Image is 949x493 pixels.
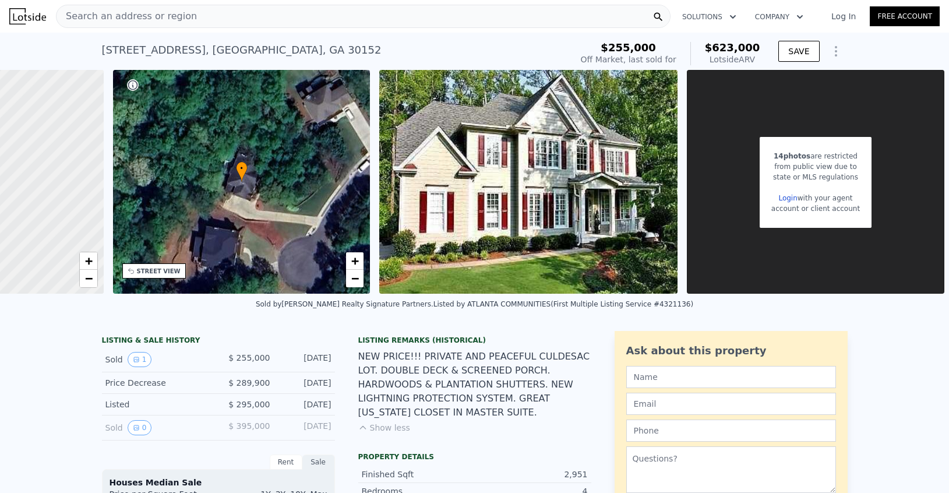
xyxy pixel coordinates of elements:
[601,41,656,54] span: $255,000
[236,161,248,182] div: •
[817,10,870,22] a: Log In
[236,163,248,174] span: •
[302,455,335,470] div: Sale
[626,343,836,359] div: Ask about this property
[746,6,813,27] button: Company
[280,377,331,389] div: [DATE]
[110,477,327,488] div: Houses Median Sale
[433,300,693,308] div: Listed by ATLANTA COMMUNITIES (First Multiple Listing Service #4321136)
[626,393,836,415] input: Email
[351,271,359,286] span: −
[581,54,676,65] div: Off Market, last sold for
[771,172,860,182] div: state or MLS regulations
[9,8,46,24] img: Lotside
[774,152,810,160] span: 14 photos
[128,420,152,435] button: View historical data
[358,336,591,345] div: Listing Remarks (Historical)
[102,336,335,347] div: LISTING & SALE HISTORY
[771,203,860,214] div: account or client account
[798,194,853,202] span: with your agent
[358,452,591,462] div: Property details
[673,6,746,27] button: Solutions
[256,300,433,308] div: Sold by [PERSON_NAME] Realty Signature Partners .
[358,422,410,434] button: Show less
[228,421,270,431] span: $ 395,000
[105,420,209,435] div: Sold
[280,399,331,410] div: [DATE]
[84,253,92,268] span: +
[80,270,97,287] a: Zoom out
[351,253,359,268] span: +
[280,420,331,435] div: [DATE]
[705,54,760,65] div: Lotside ARV
[358,350,591,420] div: NEW PRICE!!! PRIVATE AND PEACEFUL CULDESAC LOT. DOUBLE DECK & SCREENED PORCH. HARDWOODS & PLANTAT...
[102,42,382,58] div: [STREET_ADDRESS] , [GEOGRAPHIC_DATA] , GA 30152
[105,399,209,410] div: Listed
[778,194,797,202] a: Login
[475,469,588,480] div: 2,951
[57,9,197,23] span: Search an address or region
[626,420,836,442] input: Phone
[137,267,181,276] div: STREET VIEW
[228,378,270,388] span: $ 289,900
[80,252,97,270] a: Zoom in
[824,40,848,63] button: Show Options
[362,469,475,480] div: Finished Sqft
[771,161,860,172] div: from public view due to
[705,41,760,54] span: $623,000
[105,352,209,367] div: Sold
[280,352,331,367] div: [DATE]
[778,41,819,62] button: SAVE
[84,271,92,286] span: −
[626,366,836,388] input: Name
[346,270,364,287] a: Zoom out
[228,400,270,409] span: $ 295,000
[771,151,860,161] div: are restricted
[228,353,270,362] span: $ 255,000
[270,455,302,470] div: Rent
[105,377,209,389] div: Price Decrease
[379,70,678,294] img: Sale: 14636233 Parcel: 16493879
[128,352,152,367] button: View historical data
[870,6,940,26] a: Free Account
[346,252,364,270] a: Zoom in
